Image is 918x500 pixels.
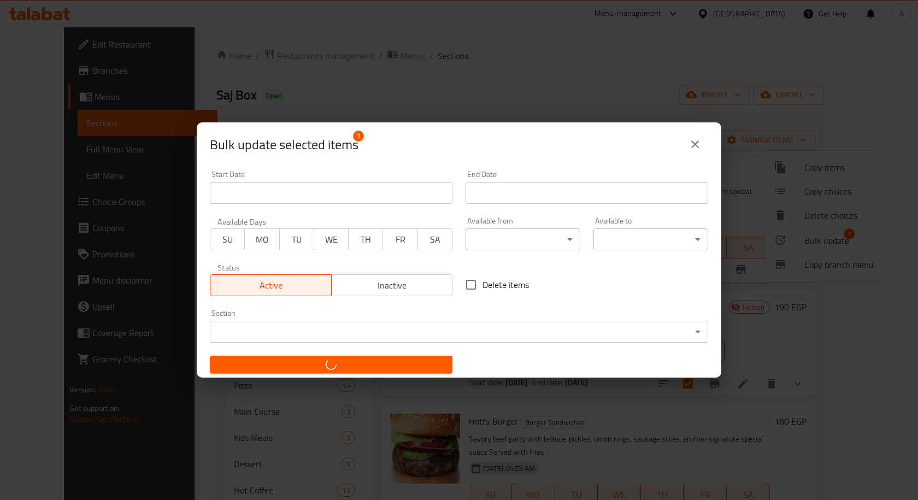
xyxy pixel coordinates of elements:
[210,228,245,250] button: SU
[382,228,417,250] button: FR
[353,232,379,248] span: TH
[331,274,453,296] button: Inactive
[387,232,413,248] span: FR
[348,228,383,250] button: TH
[319,232,344,248] span: WE
[284,232,310,248] span: TU
[215,278,327,293] span: Active
[593,228,708,250] div: ​
[314,228,349,250] button: WE
[210,136,358,154] span: Selected items count
[422,232,448,248] span: SA
[210,274,332,296] button: Active
[244,228,279,250] button: MO
[417,228,452,250] button: SA
[336,278,449,293] span: Inactive
[210,321,708,343] div: ​
[466,228,580,250] div: ​
[482,278,529,291] span: Delete items
[249,232,275,248] span: MO
[682,131,708,157] button: close
[279,228,314,250] button: TU
[215,232,240,248] span: SU
[353,131,364,142] span: 1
